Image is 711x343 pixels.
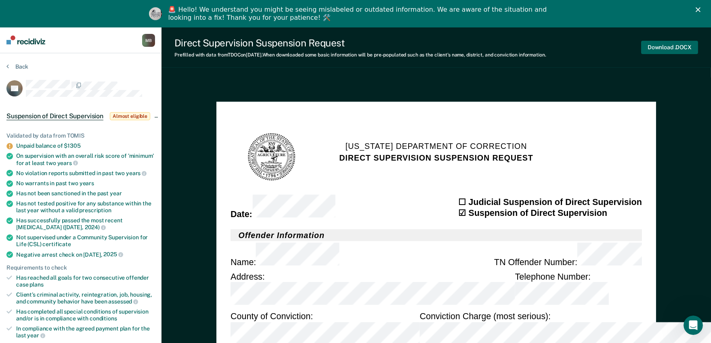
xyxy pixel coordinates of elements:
[458,207,642,219] div: ☑ Suspension of Direct Supervision
[16,169,155,177] div: No violation reports submitted in past two
[346,140,527,152] h1: [US_STATE] Department of Correction
[57,160,78,166] span: years
[6,36,45,44] img: Recidiviz
[142,34,155,47] button: MB
[494,243,642,268] div: TN Offender Number :
[458,196,642,207] div: ☐ Judicial Suspension of Direct Supervision
[16,251,155,258] div: Negative arrest check on [DATE],
[231,243,339,268] div: Name :
[42,241,71,247] span: certificate
[168,6,550,22] div: 🚨 Hello! We understand you might be seeing mislabeled or outdated information. We are aware of th...
[16,142,155,149] div: Unpaid balance of $1305
[641,41,698,54] button: Download .DOCX
[29,281,43,288] span: plans
[16,291,155,305] div: Client’s criminal activity, reintegration, job, housing, and community behavior have been
[16,217,155,231] div: Has successfully passed the most recent [MEDICAL_DATA] ([DATE],
[27,332,45,339] span: year
[231,195,335,220] div: Date :
[231,271,515,307] div: Address :
[339,152,533,164] h2: DIRECT SUPERVISION SUSPENSION REQUEST
[6,264,155,271] div: Requirements to check
[79,207,111,213] span: prescription
[149,7,162,20] img: Profile image for Kim
[103,251,123,257] span: 2025
[16,153,155,166] div: On supervision with an overall risk score of 'minimum' for at least two
[110,112,150,120] span: Almost eligible
[16,274,155,288] div: Has reached all goals for two consecutive offender case
[126,170,147,176] span: years
[16,234,155,248] div: Not supervised under a Community Supervision for Life (CSL)
[231,229,642,241] h2: Offender Information
[684,316,703,335] iframe: Intercom live chat
[108,298,138,305] span: assessed
[110,190,122,197] span: year
[515,271,642,307] div: Telephone Number :
[16,308,155,322] div: Has completed all special conditions of supervision and/or is in compliance with
[6,132,155,139] div: Validated by data from TOMIS
[696,7,704,12] div: Close
[85,224,106,230] span: 2024)
[90,315,117,322] span: conditions
[6,63,28,70] button: Back
[142,34,155,47] div: M B
[80,180,94,186] span: years
[16,180,155,187] div: No warrants in past two
[174,37,546,49] div: Direct Supervision Suspension Request
[16,190,155,197] div: Has not been sanctioned in the past
[6,112,103,120] span: Suspension of Direct Supervision
[174,52,546,58] div: Prefilled with data from TDOC on [DATE] . When downloaded some basic information will be pre-popu...
[16,200,155,214] div: Has not tested positive for any substance within the last year without a valid
[16,325,155,339] div: In compliance with the agreed payment plan for the last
